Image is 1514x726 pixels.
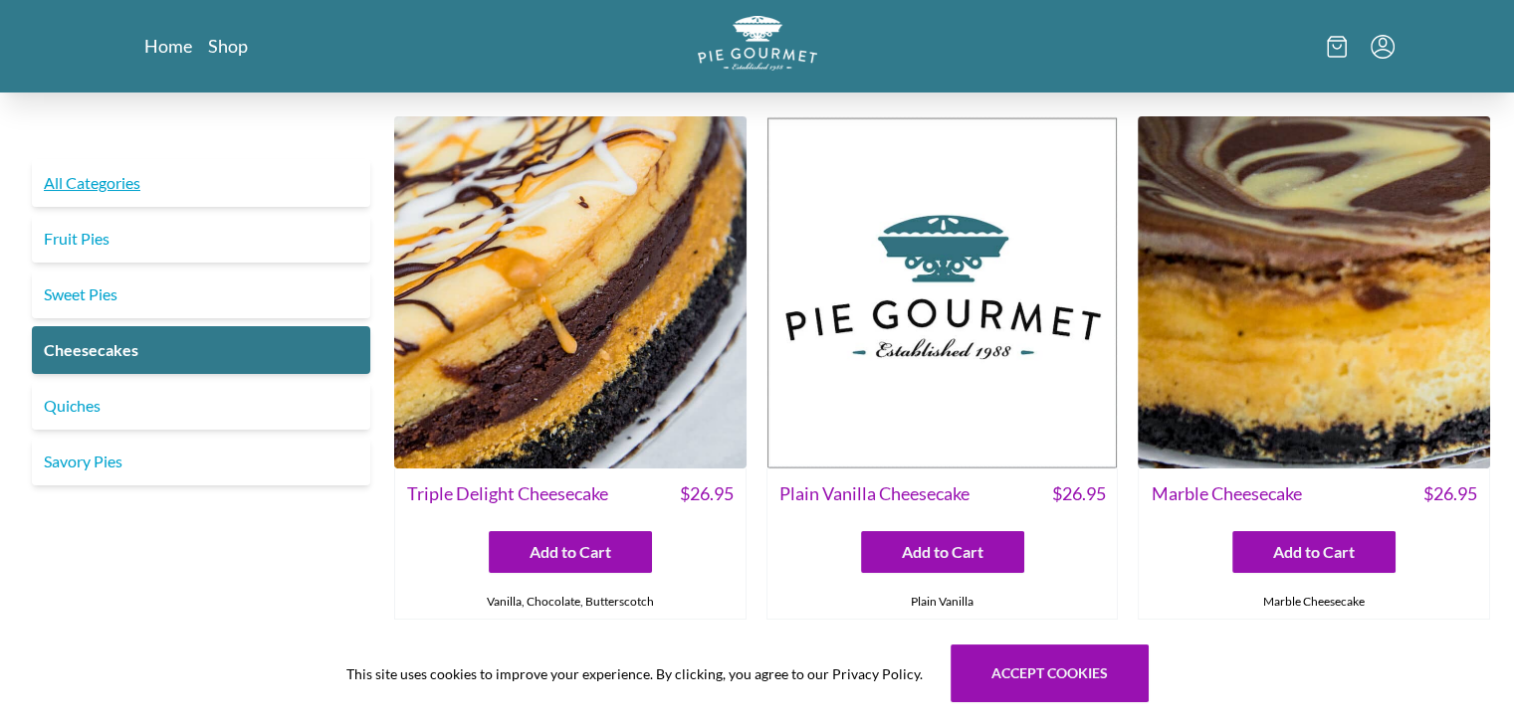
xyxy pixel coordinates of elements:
[32,382,370,430] a: Quiches
[32,326,370,374] a: Cheesecakes
[407,480,608,507] span: Triple Delight Cheesecake
[1138,116,1490,468] img: Marble Cheesecake
[1371,35,1395,59] button: Menu
[32,215,370,263] a: Fruit Pies
[32,438,370,485] a: Savory Pies
[861,531,1024,573] button: Add to Cart
[902,540,983,564] span: Add to Cart
[1273,540,1355,564] span: Add to Cart
[951,644,1149,702] button: Accept cookies
[1139,585,1489,619] div: Marble Cheesecake
[698,16,817,71] img: logo
[346,663,923,684] span: This site uses cookies to improve your experience. By clicking, you agree to our Privacy Policy.
[1423,480,1477,507] span: $ 26.95
[144,34,192,58] a: Home
[208,34,248,58] a: Shop
[767,585,1118,619] div: Plain Vanilla
[1151,480,1301,507] span: Marble Cheesecake
[32,271,370,318] a: Sweet Pies
[1051,480,1105,507] span: $ 26.95
[698,16,817,77] a: Logo
[489,531,652,573] button: Add to Cart
[395,585,746,619] div: Vanilla, Chocolate, Butterscotch
[766,116,1119,468] img: Plain Vanilla Cheesecake
[779,480,970,507] span: Plain Vanilla Cheesecake
[1232,531,1396,573] button: Add to Cart
[530,540,611,564] span: Add to Cart
[680,480,734,507] span: $ 26.95
[394,116,747,468] img: Triple Delight Cheesecake
[32,159,370,207] a: All Categories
